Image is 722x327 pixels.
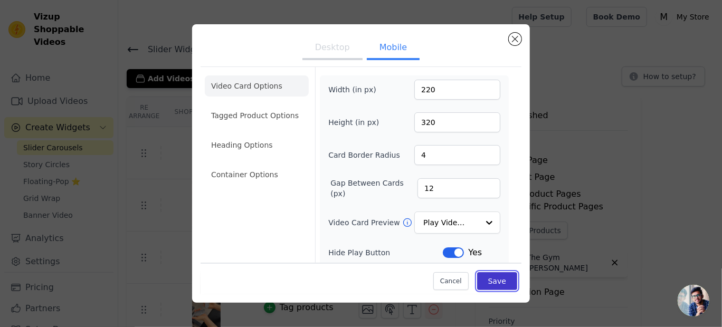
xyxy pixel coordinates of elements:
[205,134,309,156] li: Heading Options
[205,75,309,97] li: Video Card Options
[205,105,309,126] li: Tagged Product Options
[328,117,386,128] label: Height (in px)
[328,150,400,160] label: Card Border Radius
[328,247,443,258] label: Hide Play Button
[328,84,386,95] label: Width (in px)
[433,272,469,290] button: Cancel
[330,178,417,199] label: Gap Between Cards (px)
[509,33,521,45] button: Close modal
[367,37,420,60] button: Mobile
[678,285,709,316] a: Open chat
[205,164,309,185] li: Container Options
[468,246,482,259] span: Yes
[302,37,363,60] button: Desktop
[328,217,402,228] label: Video Card Preview
[477,272,517,290] button: Save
